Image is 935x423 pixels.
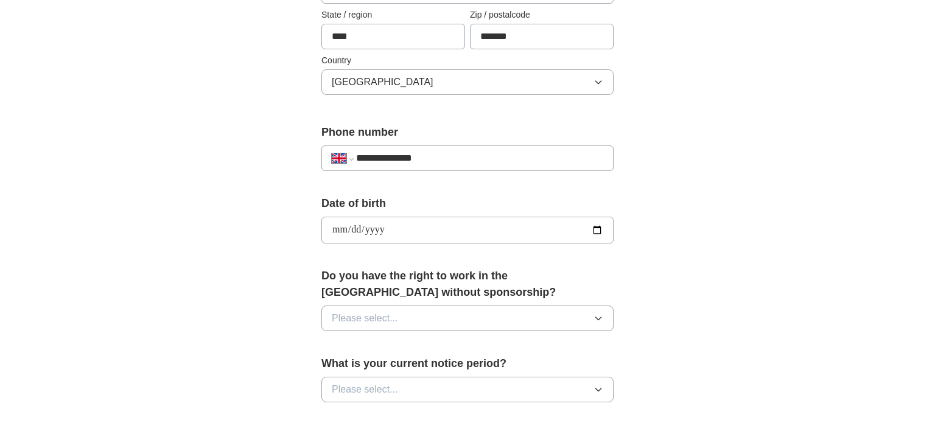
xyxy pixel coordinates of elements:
[321,124,614,141] label: Phone number
[470,9,614,21] label: Zip / postalcode
[321,69,614,95] button: [GEOGRAPHIC_DATA]
[321,9,465,21] label: State / region
[332,311,398,326] span: Please select...
[321,377,614,402] button: Please select...
[321,355,614,372] label: What is your current notice period?
[321,54,614,67] label: Country
[332,382,398,397] span: Please select...
[321,268,614,301] label: Do you have the right to work in the [GEOGRAPHIC_DATA] without sponsorship?
[321,195,614,212] label: Date of birth
[332,75,433,89] span: [GEOGRAPHIC_DATA]
[321,306,614,331] button: Please select...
